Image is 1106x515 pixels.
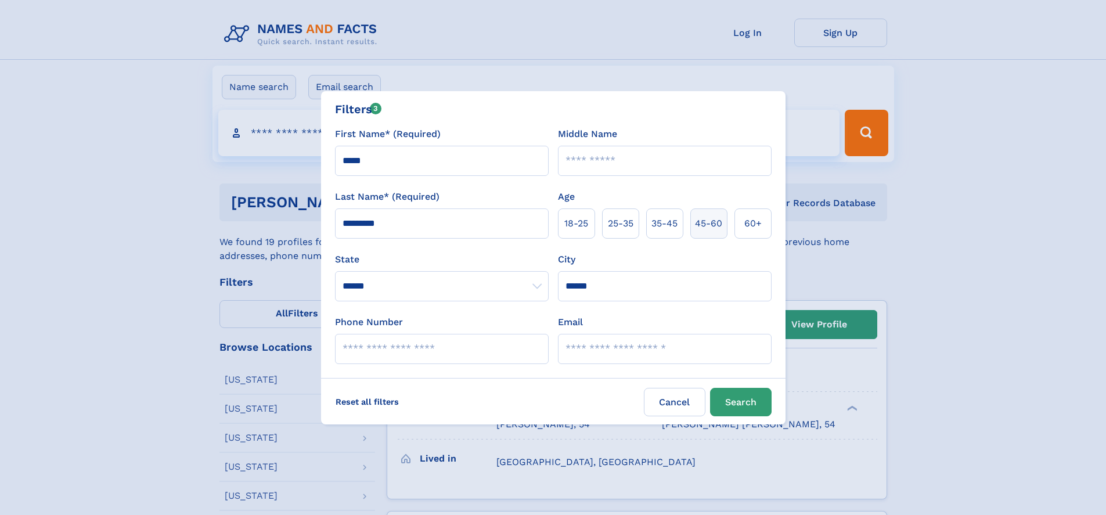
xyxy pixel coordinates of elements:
label: Phone Number [335,315,403,329]
label: Email [558,315,583,329]
label: Middle Name [558,127,617,141]
span: 35‑45 [651,217,678,231]
div: Filters [335,100,382,118]
span: 25‑35 [608,217,633,231]
label: First Name* (Required) [335,127,441,141]
label: Reset all filters [328,388,406,416]
span: 18‑25 [564,217,588,231]
label: Age [558,190,575,204]
span: 45‑60 [695,217,722,231]
label: City [558,253,575,266]
label: Last Name* (Required) [335,190,439,204]
span: 60+ [744,217,762,231]
button: Search [710,388,772,416]
label: State [335,253,549,266]
label: Cancel [644,388,705,416]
